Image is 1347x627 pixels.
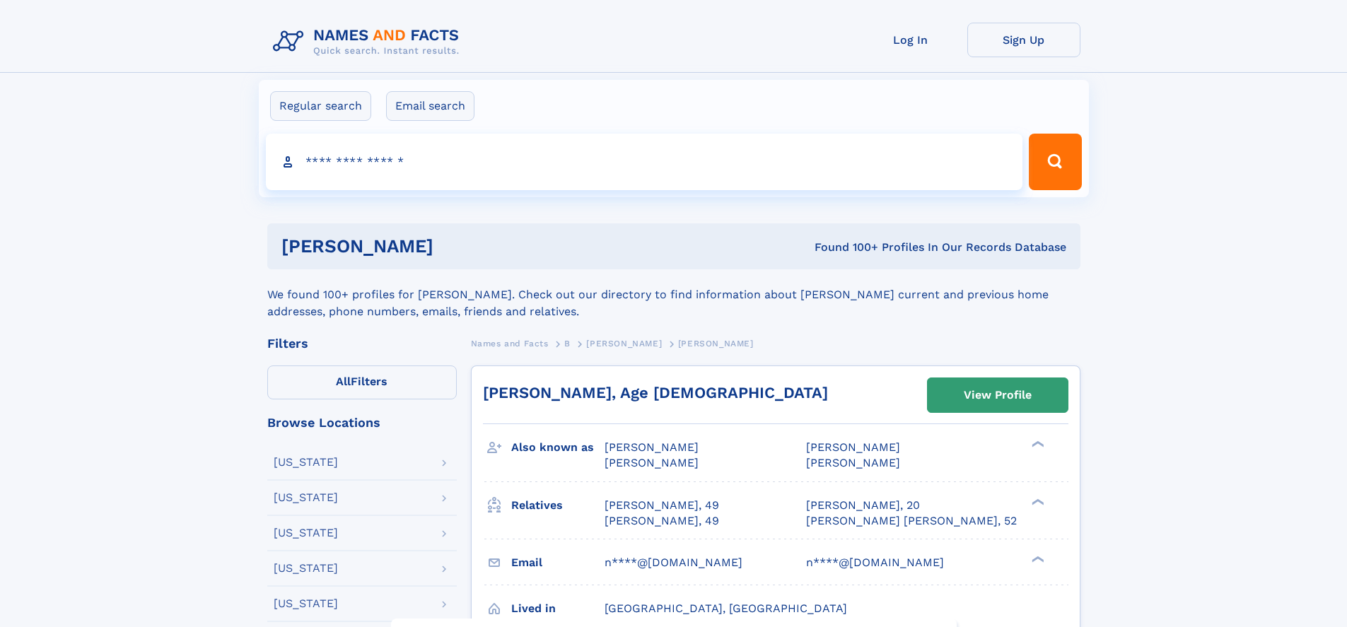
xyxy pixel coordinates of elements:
div: ❯ [1028,554,1045,563]
span: [PERSON_NAME] [806,456,900,469]
div: ❯ [1028,440,1045,449]
a: Names and Facts [471,334,549,352]
a: [PERSON_NAME] [PERSON_NAME], 52 [806,513,1017,529]
h3: Email [511,551,605,575]
h1: [PERSON_NAME] [281,238,624,255]
span: [GEOGRAPHIC_DATA], [GEOGRAPHIC_DATA] [605,602,847,615]
h3: Relatives [511,493,605,517]
a: Sign Up [967,23,1080,57]
button: Search Button [1029,134,1081,190]
h3: Lived in [511,597,605,621]
div: We found 100+ profiles for [PERSON_NAME]. Check out our directory to find information about [PERS... [267,269,1080,320]
a: View Profile [928,378,1068,412]
span: [PERSON_NAME] [605,456,699,469]
div: [US_STATE] [274,598,338,609]
h3: Also known as [511,435,605,459]
div: [US_STATE] [274,457,338,468]
div: [US_STATE] [274,492,338,503]
label: Regular search [270,91,371,121]
label: Email search [386,91,474,121]
span: [PERSON_NAME] [806,440,900,454]
img: Logo Names and Facts [267,23,471,61]
div: Browse Locations [267,416,457,429]
a: [PERSON_NAME], 49 [605,498,719,513]
a: Log In [854,23,967,57]
div: Filters [267,337,457,350]
a: [PERSON_NAME], Age [DEMOGRAPHIC_DATA] [483,384,828,402]
span: [PERSON_NAME] [586,339,662,348]
span: B [564,339,571,348]
label: Filters [267,365,457,399]
a: B [564,334,571,352]
a: [PERSON_NAME], 20 [806,498,920,513]
span: All [336,375,351,388]
div: ❯ [1028,497,1045,506]
a: [PERSON_NAME], 49 [605,513,719,529]
a: [PERSON_NAME] [586,334,662,352]
div: Found 100+ Profiles In Our Records Database [624,240,1066,255]
div: View Profile [964,379,1032,411]
span: [PERSON_NAME] [605,440,699,454]
span: [PERSON_NAME] [678,339,754,348]
input: search input [266,134,1023,190]
div: [US_STATE] [274,563,338,574]
div: [US_STATE] [274,527,338,539]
